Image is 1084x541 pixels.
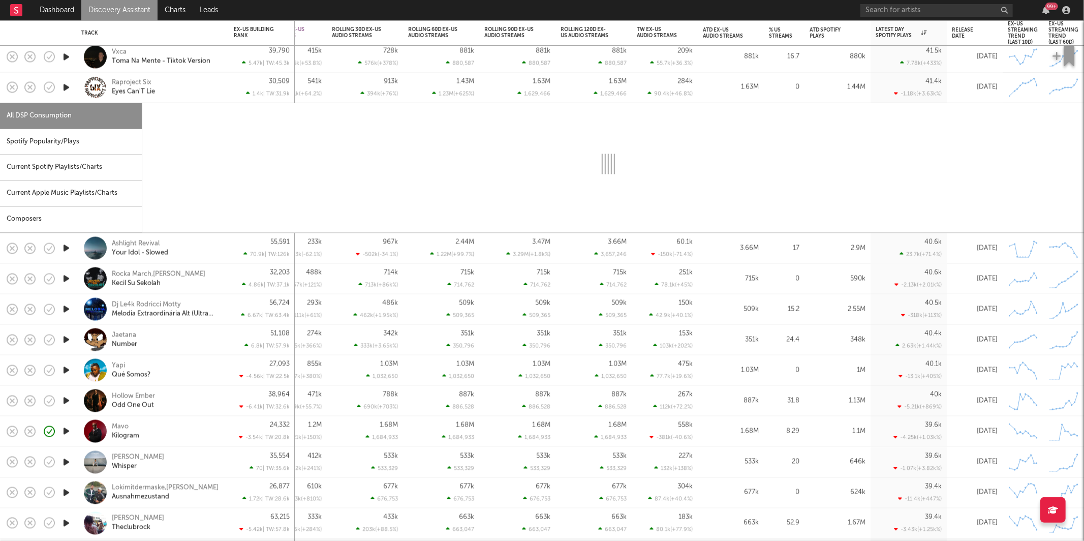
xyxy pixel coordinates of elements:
[769,456,799,468] div: 20
[810,517,865,529] div: 1.67M
[269,361,290,368] div: 27,093
[459,483,474,490] div: 677k
[282,495,322,502] div: 543k ( +810 % )
[895,343,942,349] div: 2.63k ( +1.44k % )
[270,330,290,337] div: 51,108
[893,465,942,471] div: -1.07k ( +3.82k % )
[307,514,322,520] div: 333k
[677,483,693,490] div: 304k
[703,395,759,407] div: 887k
[599,343,627,349] div: 350,796
[894,282,942,288] div: -2.13k ( +2.01k % )
[703,81,759,94] div: 1.63M
[256,26,306,39] div: Rolling 14D Ex-US Audio Streams
[952,487,998,499] div: [DATE]
[380,422,398,429] div: 1.68M
[81,30,219,36] div: Track
[112,269,205,279] div: Rocka March,[PERSON_NAME]
[1042,6,1049,14] button: 99+
[268,392,290,398] div: 38,964
[332,26,383,39] div: Rolling 30D Ex-US Audio Streams
[459,514,474,520] div: 663k
[112,462,137,471] div: Whisper
[594,91,627,97] div: 1,629,466
[595,373,627,380] div: 1,032,650
[456,422,474,429] div: 1.68M
[234,60,290,67] div: 5.47k | TW: 45.3k
[654,465,693,471] div: 132k ( +138 % )
[611,392,627,398] div: 887k
[810,334,865,346] div: 348k
[383,392,398,398] div: 788k
[112,401,154,410] a: Odd One Out
[594,434,627,441] div: 1,684,933
[442,434,474,441] div: 1,684,933
[280,251,322,258] div: -383k ( -62.1 % )
[112,248,168,257] a: Your Idol - Slowed
[269,48,290,54] div: 39,790
[112,523,150,532] a: Theclubrock
[234,312,290,319] div: 6.67k | TW: 63.4k
[112,87,155,97] a: Eyes Can'T Lie
[384,453,398,459] div: 533k
[952,81,998,94] div: [DATE]
[112,361,125,370] a: Yapi
[769,517,799,529] div: 52.9
[430,251,474,258] div: 1.22M ( +99.7 % )
[612,48,627,54] div: 881k
[952,456,998,468] div: [DATE]
[517,91,550,97] div: 1,629,466
[112,279,161,288] a: Kecil Su Sekolah
[537,269,550,276] div: 715k
[518,373,550,380] div: 1,032,650
[523,465,550,471] div: 533,329
[532,239,550,246] div: 3.47M
[952,517,998,529] div: [DATE]
[611,514,627,520] div: 663k
[608,239,627,246] div: 3.66M
[952,273,998,285] div: [DATE]
[358,282,398,288] div: 713k ( +86k % )
[899,373,942,380] div: -13.1k ( +405 % )
[383,239,398,246] div: 967k
[287,312,322,319] div: 111k ( +61 % )
[679,269,693,276] div: 251k
[234,343,290,349] div: 6.8k | TW: 57.9k
[678,453,693,459] div: 227k
[537,330,550,337] div: 351k
[270,269,290,276] div: 32,203
[380,361,398,368] div: 1.03M
[653,404,693,410] div: 112k ( +72.2 % )
[952,242,998,254] div: [DATE]
[281,60,322,67] div: 145k ( +53.8 % )
[366,373,398,380] div: 1,032,650
[952,51,998,63] div: [DATE]
[679,330,693,337] div: 153k
[282,465,322,471] div: 292k ( +241 % )
[506,251,550,258] div: 3.29M ( +1.8k % )
[703,364,759,376] div: 1.03M
[112,392,155,401] a: Hollow Ember
[952,364,998,376] div: [DATE]
[447,465,474,471] div: 533,329
[703,242,759,254] div: 3.66M
[703,273,759,285] div: 715k
[678,300,693,307] div: 150k
[925,514,942,520] div: 39.4k
[952,27,982,39] div: Release Date
[432,91,474,97] div: 1.23M ( +625 % )
[307,239,322,246] div: 233k
[876,26,926,39] div: Latest Day Spotify Plays
[384,269,398,276] div: 714k
[459,48,474,54] div: 881k
[460,453,474,459] div: 533k
[383,330,398,337] div: 342k
[893,434,942,441] div: -4.25k ( +1.03k % )
[112,431,139,440] a: Kilogram
[112,493,169,502] div: Ausnahmezustand
[281,526,322,532] div: 246k ( +284 % )
[112,484,219,493] a: Lokimitdermaske,[PERSON_NAME]
[522,60,550,67] div: 880,587
[112,422,129,431] div: Mavo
